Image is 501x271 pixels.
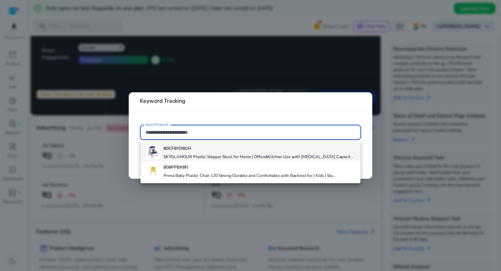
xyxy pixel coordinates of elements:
h4: SKYGLAMOUR Plastic Stepper Stool for Home | Office&Kitchen Use with [MEDICAL_DATA] Capacit... [164,154,353,160]
img: 31UuarKBTIL._SS100_.jpg [146,164,160,178]
mat-label: Select Product* [145,122,169,127]
b: B0CFBYD8GH [164,146,191,151]
b: B08PPBX8FJ [164,164,188,170]
img: 41c9wrWeRSL._SS100_.jpg [146,145,160,159]
b: Keyword Tracking [140,97,185,105]
h4: Prima Baby Plastic Chair 120 Strong Durable and Comfortable with Backrest for | Kids | Stu... [164,173,336,178]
